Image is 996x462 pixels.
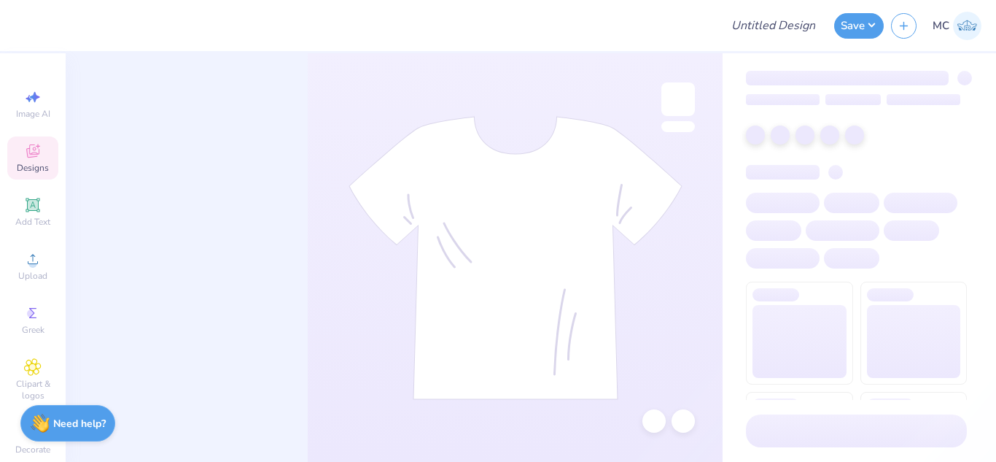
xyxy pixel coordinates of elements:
span: Upload [18,270,47,282]
span: Designs [17,162,49,174]
button: Save [834,13,884,39]
span: Greek [22,324,44,336]
span: Add Text [15,216,50,228]
span: MC [933,18,949,34]
span: Decorate [15,444,50,455]
img: tee-skeleton.svg [349,116,682,400]
img: Maya Collier [953,12,981,40]
span: Clipart & logos [7,378,58,401]
strong: Need help? [53,417,106,431]
a: MC [933,12,981,40]
span: Image AI [16,108,50,120]
input: Untitled Design [720,11,827,40]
